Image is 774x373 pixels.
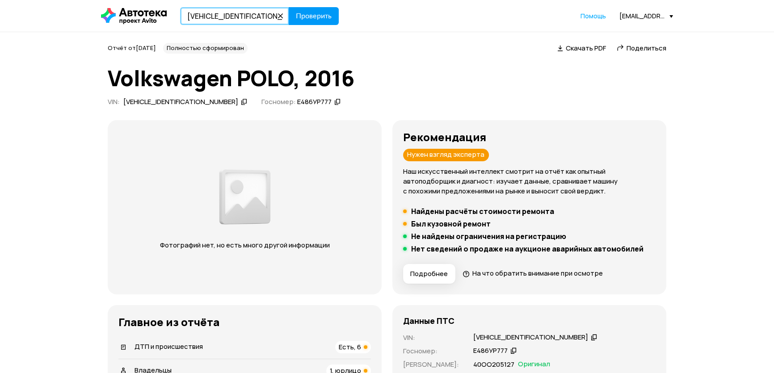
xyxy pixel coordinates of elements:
[403,149,489,161] div: Нужен взгляд эксперта
[411,219,491,228] h5: Был кузовной ремонт
[411,232,566,241] h5: Не найдены ограничения на регистрацию
[566,43,606,53] span: Скачать PDF
[403,264,455,284] button: Подробнее
[403,360,463,369] p: [PERSON_NAME] :
[580,12,606,21] a: Помощь
[261,97,296,106] span: Госномер:
[289,7,339,25] button: Проверить
[617,43,666,53] a: Поделиться
[151,240,338,250] p: Фотографий нет, но есть много другой информации
[473,360,514,369] p: 40ОО205127
[463,268,603,278] a: На что обратить внимание при осмотре
[217,164,273,230] img: 569209e202680a65.png
[410,269,448,278] span: Подробнее
[403,167,656,196] p: Наш искусственный интеллект смотрит на отчёт как опытный автоподборщик и диагност: изучает данные...
[557,43,606,53] a: Скачать PDF
[403,131,656,143] h3: Рекомендация
[627,43,666,53] span: Поделиться
[403,316,454,326] h4: Данные ПТС
[580,12,606,20] span: Помощь
[123,97,238,107] div: [VEHICLE_IDENTIFICATION_NUMBER]
[619,12,673,20] div: [EMAIL_ADDRESS][DOMAIN_NAME]
[108,44,156,52] span: Отчёт от [DATE]
[163,43,248,54] div: Полностью сформирован
[108,97,120,106] span: VIN :
[411,244,644,253] h5: Нет сведений о продаже на аукционе аварийных автомобилей
[473,346,508,356] div: Е486УР777
[518,360,550,369] span: Оригинал
[472,268,603,278] span: На что обратить внимание при осмотре
[403,333,463,343] p: VIN :
[473,333,588,342] div: [VEHICLE_IDENTIFICATION_NUMBER]
[403,346,463,356] p: Госномер :
[411,207,554,216] h5: Найдены расчёты стоимости ремонта
[118,316,371,328] h3: Главное из отчёта
[296,13,332,20] span: Проверить
[180,7,289,25] input: VIN, госномер, номер кузова
[135,342,203,351] span: ДТП и происшествия
[297,97,332,107] div: Е486УР777
[108,66,666,90] h1: Volkswagen POLO, 2016
[339,342,361,352] span: Есть, 6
